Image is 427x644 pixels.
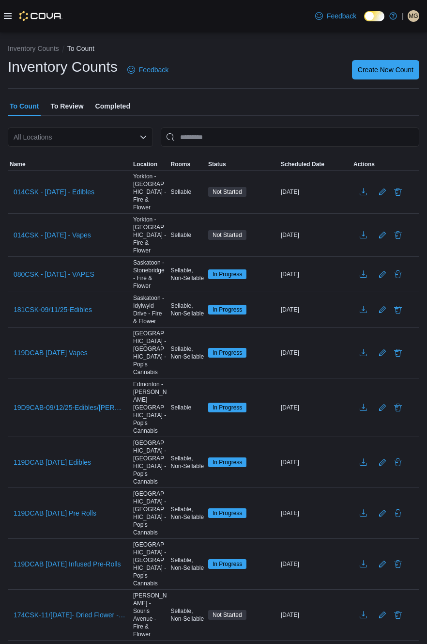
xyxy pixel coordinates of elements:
[10,455,95,470] button: 119DCAB [DATE] Edibles
[10,160,26,168] span: Name
[14,348,88,358] span: 119DCAB [DATE] Vapes
[279,304,351,315] div: [DATE]
[169,300,207,319] div: Sellable, Non-Sellable
[402,10,404,22] p: |
[10,346,91,360] button: 119DCAB [DATE] Vapes
[377,302,388,317] button: Edit count details
[133,259,167,290] span: Saskatoon - Stonebridge - Fire & Flower
[14,403,125,412] span: 19D9CAB-09/12/25-Edibles/[PERSON_NAME]./Wellness/Concen. - [GEOGRAPHIC_DATA] - [PERSON_NAME][GEOG...
[392,268,404,280] button: Delete
[392,347,404,359] button: Delete
[377,455,388,470] button: Edit count details
[392,229,404,241] button: Delete
[8,57,118,77] h1: Inventory Counts
[352,60,419,79] button: Create New Count
[169,402,207,413] div: Sellable
[364,21,365,22] span: Dark Mode
[213,509,242,518] span: In Progress
[279,402,351,413] div: [DATE]
[133,490,167,536] span: [GEOGRAPHIC_DATA] - [GEOGRAPHIC_DATA] - Pop's Cannabis
[10,608,129,622] button: 174CSK-11/[DATE]- Dried Flower - Recount - Recount
[208,457,246,467] span: In Progress
[10,96,39,116] span: To Count
[311,6,360,26] a: Feedback
[213,403,242,412] span: In Progress
[133,216,167,254] span: Yorkton - [GEOGRAPHIC_DATA] - Fire & Flower
[139,65,168,75] span: Feedback
[392,507,404,519] button: Delete
[213,270,242,279] span: In Progress
[213,305,242,314] span: In Progress
[133,294,167,325] span: Saskatoon - Idylwyld Drive - Fire & Flower
[208,269,246,279] span: In Progress
[213,458,242,467] span: In Progress
[10,302,96,317] button: 181CSK-09/11/25-Edibles
[377,400,388,415] button: Edit count details
[392,558,404,570] button: Delete
[14,269,94,279] span: 080CSK - [DATE] - VAPES
[169,343,207,362] div: Sellable, Non-Sellable
[377,228,388,242] button: Edit count details
[377,267,388,282] button: Edit count details
[8,45,59,52] button: Inventory Counts
[208,508,246,518] span: In Progress
[279,456,351,468] div: [DATE]
[14,610,125,620] span: 174CSK-11/[DATE]- Dried Flower - Recount - Recount
[392,402,404,413] button: Delete
[14,559,121,569] span: 119DCAB [DATE] Infused Pre-Rolls
[213,231,242,239] span: Not Started
[169,186,207,198] div: Sellable
[10,185,98,199] button: 014CSK - [DATE] - Edibles
[169,158,207,170] button: Rooms
[392,456,404,468] button: Delete
[10,267,98,282] button: 080CSK - [DATE] - VAPES
[10,228,95,242] button: 014CSK - [DATE] - Vapes
[133,541,167,587] span: [GEOGRAPHIC_DATA] - [GEOGRAPHIC_DATA] - Pop's Cannabis
[377,608,388,622] button: Edit count details
[279,609,351,621] div: [DATE]
[10,506,100,520] button: 119DCAB [DATE] Pre Rolls
[208,187,246,197] span: Not Started
[169,453,207,472] div: Sellable, Non-Sellable
[67,45,94,52] button: To Count
[169,265,207,284] div: Sellable, Non-Sellable
[8,44,419,55] nav: An example of EuiBreadcrumbs
[208,160,226,168] span: Status
[279,558,351,570] div: [DATE]
[353,160,375,168] span: Actions
[14,508,96,518] span: 119DCAB [DATE] Pre Rolls
[14,230,91,240] span: 014CSK - [DATE] - Vapes
[408,10,419,22] div: Machaela Gardner
[208,305,246,314] span: In Progress
[133,380,167,435] span: Edmonton - [PERSON_NAME][GEOGRAPHIC_DATA] - Pop's Cannabis
[123,60,172,79] a: Feedback
[208,403,246,412] span: In Progress
[281,160,324,168] span: Scheduled Date
[213,188,242,196] span: Not Started
[409,10,418,22] span: MG
[377,185,388,199] button: Edit count details
[14,187,94,197] span: 014CSK - [DATE] - Edibles
[213,560,242,568] span: In Progress
[133,173,167,211] span: Yorkton - [GEOGRAPHIC_DATA] - Fire & Flower
[364,11,384,21] input: Dark Mode
[50,96,83,116] span: To Review
[279,158,351,170] button: Scheduled Date
[19,11,62,21] img: Cova
[208,348,246,358] span: In Progress
[392,186,404,198] button: Delete
[279,268,351,280] div: [DATE]
[133,330,167,376] span: [GEOGRAPHIC_DATA] - [GEOGRAPHIC_DATA] - Pop's Cannabis
[208,559,246,569] span: In Progress
[213,611,242,619] span: Not Started
[208,610,246,620] span: Not Started
[392,304,404,315] button: Delete
[169,503,207,523] div: Sellable, Non-Sellable
[279,229,351,241] div: [DATE]
[392,609,404,621] button: Delete
[279,347,351,359] div: [DATE]
[327,11,356,21] span: Feedback
[133,160,157,168] span: Location
[208,230,246,240] span: Not Started
[131,158,169,170] button: Location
